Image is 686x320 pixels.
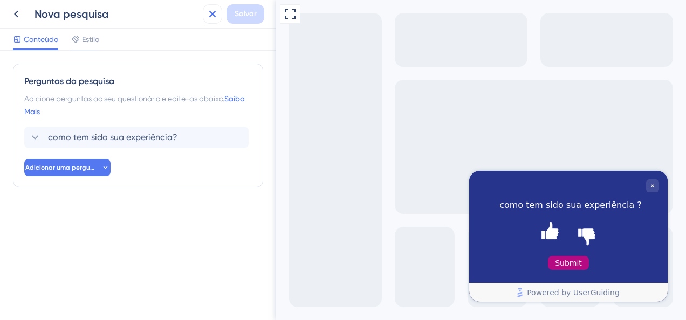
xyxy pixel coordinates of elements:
[25,163,98,172] span: Adicionar uma pergunta
[24,75,252,88] div: Perguntas da pesquisa
[24,33,58,46] span: Conteúdo
[82,33,99,46] span: Estilo
[235,8,257,20] span: Salvar
[227,4,264,24] button: Salvar
[24,92,252,118] div: Adicione perguntas ao seu questionário e edite-as abaixo.
[35,6,198,22] div: Nova pesquisa
[24,159,111,176] button: Adicionar uma pergunta
[48,131,177,144] span: como tem sido sua experiência?
[193,171,392,302] iframe: UserGuiding Survey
